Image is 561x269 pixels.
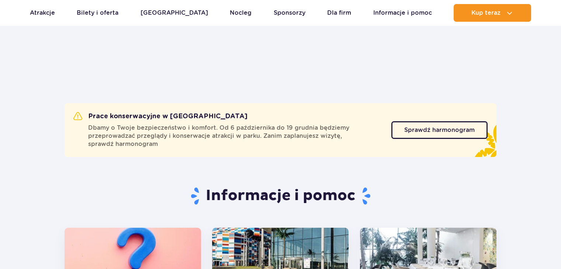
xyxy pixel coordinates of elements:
a: Bilety i oferta [77,4,118,22]
span: Kup teraz [471,10,501,16]
a: Nocleg [230,4,252,22]
h1: Informacje i pomoc [65,186,496,206]
span: Sprawdź harmonogram [404,127,475,133]
span: Dbamy o Twoje bezpieczeństwo i komfort. Od 6 października do 19 grudnia będziemy przeprowadzać pr... [88,124,382,148]
button: Kup teraz [454,4,531,22]
h2: Prace konserwacyjne w [GEOGRAPHIC_DATA] [73,112,247,121]
a: [GEOGRAPHIC_DATA] [141,4,208,22]
a: Sponsorzy [274,4,305,22]
a: Dla firm [327,4,351,22]
a: Informacje i pomoc [373,4,432,22]
a: Sprawdź harmonogram [391,121,488,139]
a: Atrakcje [30,4,55,22]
